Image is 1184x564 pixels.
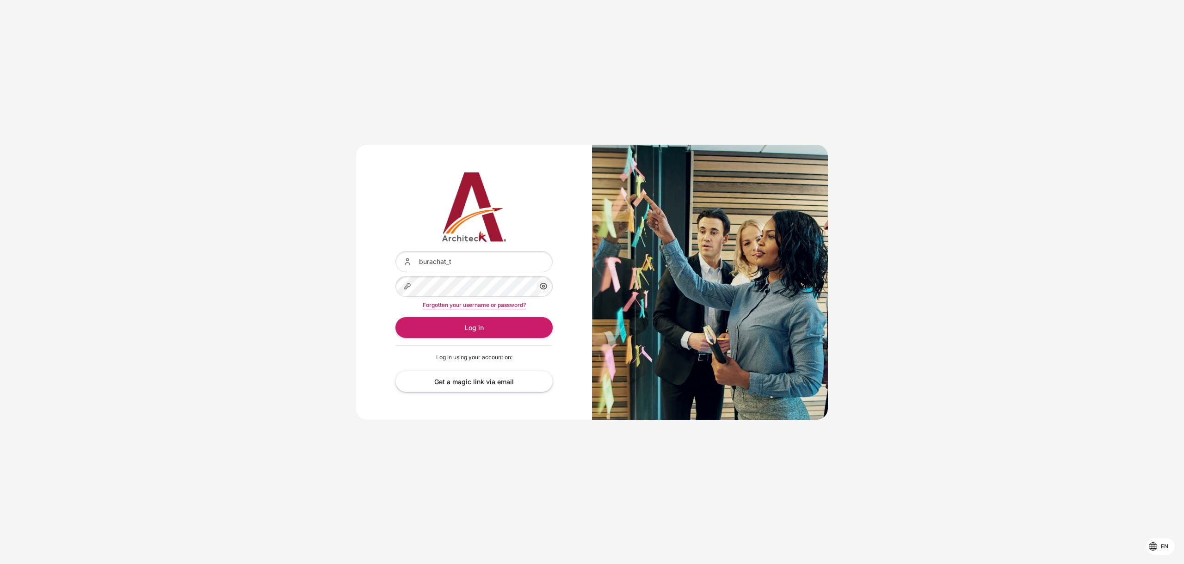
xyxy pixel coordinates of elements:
[1161,542,1168,551] span: en
[423,301,526,308] a: Forgotten your username or password?
[395,251,553,272] input: Username or email
[395,353,553,362] p: Log in using your account on:
[395,371,553,392] a: Get a magic link via email
[395,172,553,242] a: Architeck 12 Architeck 12
[1146,538,1175,555] button: Languages
[395,317,553,338] button: Log in
[395,172,553,242] img: Architeck 12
